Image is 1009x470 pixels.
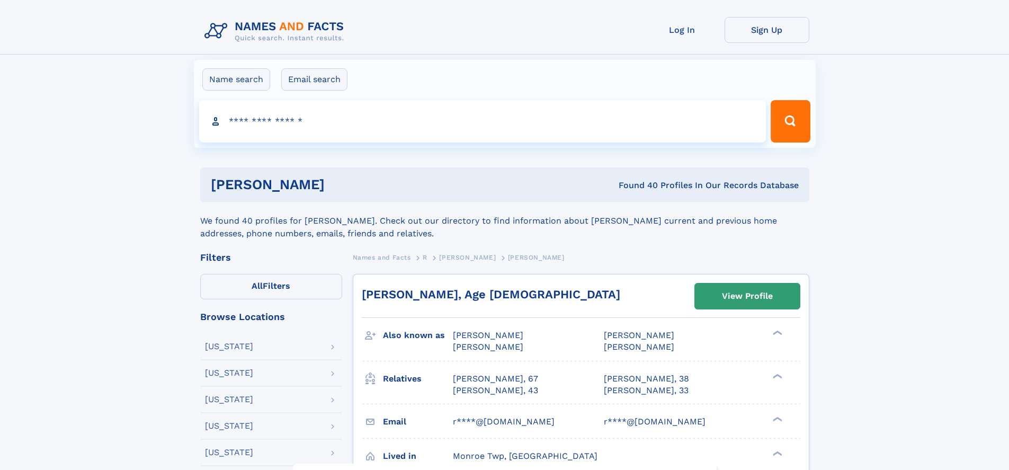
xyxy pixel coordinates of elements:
[383,413,453,431] h3: Email
[508,254,565,261] span: [PERSON_NAME]
[604,342,674,352] span: [PERSON_NAME]
[453,373,538,385] a: [PERSON_NAME], 67
[453,451,597,461] span: Monroe Twp, [GEOGRAPHIC_DATA]
[604,385,689,396] a: [PERSON_NAME], 33
[640,17,725,43] a: Log In
[770,330,783,336] div: ❯
[281,68,347,91] label: Email search
[199,100,766,143] input: search input
[770,373,783,379] div: ❯
[202,68,270,91] label: Name search
[695,283,800,309] a: View Profile
[770,415,783,422] div: ❯
[453,385,538,396] a: [PERSON_NAME], 43
[770,450,783,457] div: ❯
[604,330,674,340] span: [PERSON_NAME]
[383,370,453,388] h3: Relatives
[200,202,809,240] div: We found 40 profiles for [PERSON_NAME]. Check out our directory to find information about [PERSON...
[771,100,810,143] button: Search Button
[453,342,523,352] span: [PERSON_NAME]
[722,284,773,308] div: View Profile
[439,251,496,264] a: [PERSON_NAME]
[205,448,253,457] div: [US_STATE]
[439,254,496,261] span: [PERSON_NAME]
[205,369,253,377] div: [US_STATE]
[200,253,342,262] div: Filters
[604,373,689,385] a: [PERSON_NAME], 38
[383,447,453,465] h3: Lived in
[252,281,263,291] span: All
[211,178,472,191] h1: [PERSON_NAME]
[200,17,353,46] img: Logo Names and Facts
[200,274,342,299] label: Filters
[453,330,523,340] span: [PERSON_NAME]
[725,17,809,43] a: Sign Up
[353,251,411,264] a: Names and Facts
[205,342,253,351] div: [US_STATE]
[423,251,427,264] a: R
[423,254,427,261] span: R
[471,180,799,191] div: Found 40 Profiles In Our Records Database
[205,395,253,404] div: [US_STATE]
[383,326,453,344] h3: Also known as
[200,312,342,322] div: Browse Locations
[362,288,620,301] a: [PERSON_NAME], Age [DEMOGRAPHIC_DATA]
[205,422,253,430] div: [US_STATE]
